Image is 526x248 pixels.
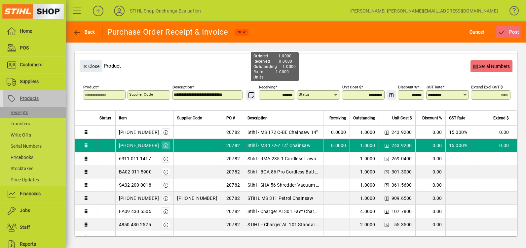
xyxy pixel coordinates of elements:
span: Write Offs [7,132,31,138]
td: 2.0000 [350,218,379,231]
span: Serial Numbers [473,61,510,72]
span: Products [20,96,39,101]
span: Status [99,114,111,122]
a: Customers [3,57,66,73]
mat-label: Extend excl GST $ [471,85,503,89]
div: 4182 200 0212 [119,234,151,241]
span: Item [119,114,127,122]
span: Supplier Code [177,114,202,122]
mat-label: Description [172,85,192,89]
a: Price Updates [3,174,66,185]
span: 0.0000 [331,142,346,149]
td: 20782 [223,218,244,231]
div: [PERSON_NAME] [PERSON_NAME][EMAIL_ADDRESS][DOMAIN_NAME] [350,6,498,16]
td: 0.00 [415,231,445,244]
a: Write Offs [3,129,66,140]
span: 55.3500 [394,221,412,228]
td: 20782 [223,139,244,152]
td: 1.0000 [350,152,379,165]
button: Add [88,5,109,17]
td: 20782 [223,126,244,139]
span: Transfers [7,121,30,126]
a: Pricebooks [3,152,66,163]
td: [PHONE_NUMBER] [173,192,223,205]
div: [PHONE_NUMBER] [119,195,159,201]
span: Serial Numbers [7,143,42,149]
span: Customers [20,62,42,67]
mat-label: Status [299,92,310,97]
td: 15.000% [445,139,472,152]
mat-label: Supplier Code [129,92,153,97]
td: Stihl - BGA 86 Pro Cordless Battery Blower [244,165,323,178]
td: Stihl - MS 172-Z 14" Chainsaw [244,139,323,152]
td: 0.00 [415,152,445,165]
td: STIHL - Charger AL 101 Standard Battery [244,218,323,231]
td: 1.0000 [350,126,379,139]
span: POS [20,45,29,50]
div: Product [75,54,517,74]
td: 2.0000 [350,231,379,244]
a: Knowledge Base [505,1,518,23]
a: Staff [3,219,66,236]
span: 361.5600 [392,182,412,188]
td: 0.00 [415,205,445,218]
a: Receipts [3,107,66,118]
a: Serial Numbers [3,140,66,152]
span: Suppliers [20,79,39,84]
span: Extend $ [493,114,509,122]
td: 1.0000 [350,192,379,205]
div: Purchase Order Receipt & Invoice [107,27,228,37]
td: 20782 [223,152,244,165]
button: Cancel [468,26,486,38]
span: Price Updates [7,177,39,182]
td: STIHL MS 311 Petrol Chainsaw [244,192,323,205]
td: Stihl - MS 172 C-BE Chainsaw 14" [244,126,323,139]
mat-label: GST rate [427,85,442,89]
button: Change Price Levels [382,141,392,150]
td: Stihl - HT-KM Pole Pruner [244,231,323,244]
button: Change Price Levels [382,167,392,176]
td: Stihl - SHA 56 Shredder Vacuum Kit (AK20+AL101) [244,178,323,192]
span: GST Rate [449,114,465,122]
td: 0.00 [415,126,445,139]
td: 0.00 [415,218,445,231]
mat-label: Receiving [259,85,275,89]
td: Stihl - Charger AL301 Fast Charger [244,205,323,218]
button: Back [71,26,97,38]
td: 0.00 [415,165,445,178]
button: Post [496,26,521,38]
div: BA02 011 5900 [119,169,152,175]
button: Change Price Levels [387,90,396,100]
button: Change Price Levels [382,220,392,229]
span: Receipts [7,110,28,115]
button: Change Price Levels [382,194,392,203]
span: Discount % [422,114,442,122]
a: Jobs [3,202,66,219]
td: 20782 [223,205,244,218]
span: Back [73,29,95,35]
mat-label: Product [83,85,97,89]
td: 20782 [223,165,244,178]
span: Jobs [20,208,30,213]
span: Outstanding [353,114,375,122]
span: Close [82,61,99,72]
td: 20782 [223,231,244,244]
span: Home [20,28,32,34]
a: Home [3,23,66,40]
span: 0.0000 [331,129,346,136]
span: 107.7800 [392,208,412,215]
button: Serial Numbers [470,60,513,72]
span: Financials [20,191,41,196]
span: P [509,29,512,35]
span: 909.6500 [392,195,412,201]
div: Ordered 1.0000 Received 0.0000 Outstanding 1.0000 Ratio 1.0000 Units [251,52,299,81]
span: Description [247,114,268,122]
div: 6311 011 1417 [119,155,151,162]
div: EA09 430 5505 [119,208,151,215]
td: 0.00 [415,139,445,152]
td: 20782 [223,192,244,205]
button: Change Price Levels [382,233,392,242]
td: 4.0000 [350,205,379,218]
button: Change Price Levels [382,180,392,190]
span: Pricebooks [7,155,33,160]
